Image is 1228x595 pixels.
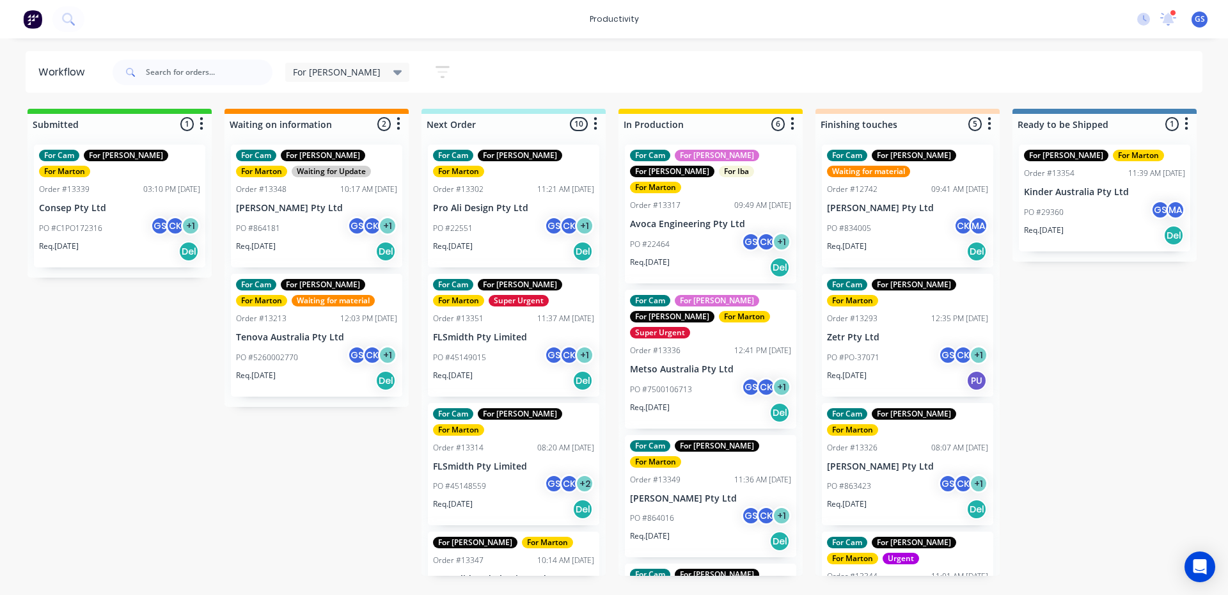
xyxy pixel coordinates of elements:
div: For CamFor [PERSON_NAME]For MartonOrder #1331408:20 AM [DATE]FLSmidth Pty LimitedPO #45148559GSCK... [428,403,599,526]
div: For Cam [433,150,473,161]
div: For Cam [433,279,473,290]
div: GS [741,232,760,251]
div: CK [560,345,579,365]
div: Del [375,241,396,262]
div: Order #13293 [827,313,878,324]
div: PU [966,370,987,391]
div: 09:41 AM [DATE] [931,184,988,195]
div: Del [966,241,987,262]
div: Waiting for material [827,166,910,177]
div: Order #13302 [433,184,484,195]
div: CK [757,377,776,397]
div: For CamFor [PERSON_NAME]For [PERSON_NAME]For MartonSuper UrgentOrder #1333612:41 PM [DATE]Metso A... [625,290,796,429]
div: GS [150,216,169,235]
div: Order #13213 [236,313,287,324]
div: + 2 [575,474,594,493]
div: 10:14 AM [DATE] [537,555,594,566]
div: For [PERSON_NAME] [433,537,517,548]
div: Order #13317 [630,200,681,211]
p: Zetr Pty Ltd [827,332,988,343]
div: For Marton [236,295,287,306]
div: CK [363,216,382,235]
div: 09:49 AM [DATE] [734,200,791,211]
div: For Cam [39,150,79,161]
div: Order #13339 [39,184,90,195]
p: FLSmidth Pty Limited [433,461,594,472]
p: Req. [DATE] [236,241,276,252]
p: Req. [DATE] [433,241,473,252]
div: CK [166,216,185,235]
div: For Cam [827,279,867,290]
div: For Marton [827,295,878,306]
div: 12:35 PM [DATE] [931,313,988,324]
div: For CamFor [PERSON_NAME]For [PERSON_NAME]For IbaFor MartonOrder #1331709:49 AM [DATE]Avoca Engine... [625,145,796,283]
span: For [PERSON_NAME] [293,65,381,79]
span: GS [1195,13,1205,25]
p: Req. [DATE] [433,498,473,510]
div: For [PERSON_NAME] [478,150,562,161]
p: PO #C1PO172316 [39,223,102,234]
div: 08:07 AM [DATE] [931,442,988,454]
p: PO #PO-37071 [827,352,879,363]
div: For [PERSON_NAME] [84,150,168,161]
div: Del [769,402,790,423]
div: GS [1151,200,1170,219]
div: For Cam [236,150,276,161]
div: Del [375,370,396,391]
div: For CamFor [PERSON_NAME]For MartonWaiting for materialOrder #1321312:03 PM [DATE]Tenova Australia... [231,274,402,397]
div: Del [178,241,199,262]
p: Req. [DATE] [630,402,670,413]
div: + 1 [772,377,791,397]
div: Del [769,257,790,278]
div: + 1 [772,232,791,251]
div: For Marton [433,166,484,177]
div: For Cam [236,279,276,290]
p: PO #863423 [827,480,871,492]
p: [PERSON_NAME] Pty Ltd [827,203,988,214]
p: Req. [DATE] [827,498,867,510]
p: PO #22551 [433,223,473,234]
div: CK [954,474,973,493]
p: Req. [DATE] [236,370,276,381]
p: PO #45148559 [433,480,486,492]
div: CK [954,216,973,235]
div: Order #13348 [236,184,287,195]
div: Open Intercom Messenger [1185,551,1215,582]
div: Waiting for material [292,295,375,306]
div: CK [363,345,382,365]
div: For Cam [630,150,670,161]
div: For CamFor [PERSON_NAME]Waiting for materialOrder #1274209:41 AM [DATE][PERSON_NAME] Pty LtdPO #8... [822,145,993,267]
div: Order #13336 [630,345,681,356]
div: 12:03 PM [DATE] [340,313,397,324]
div: For CamFor [PERSON_NAME]For MartonWaiting for UpdateOrder #1334810:17 AM [DATE][PERSON_NAME] Pty ... [231,145,402,267]
p: Pro Ali Design Pty Ltd [433,203,594,214]
div: GS [544,216,563,235]
div: For [PERSON_NAME] [478,279,562,290]
p: Avoca Engineering Pty Ltd [630,219,791,230]
p: PO #29360 [1024,207,1064,218]
div: For Marton [827,553,878,564]
div: For [PERSON_NAME] [675,569,759,580]
div: Order #13351 [433,313,484,324]
p: [PERSON_NAME] Pty Ltd [827,461,988,472]
p: Req. [DATE] [630,530,670,542]
p: Req. [DATE] [1024,225,1064,236]
div: 11:39 AM [DATE] [1128,168,1185,179]
p: PO #22464 [630,239,670,250]
div: CK [757,232,776,251]
div: Workflow [38,65,91,80]
div: + 1 [969,345,988,365]
div: For CamFor [PERSON_NAME]For MartonOrder #1330211:21 AM [DATE]Pro Ali Design Pty LtdPO #22551GSCK+... [428,145,599,267]
div: For [PERSON_NAME] [675,150,759,161]
p: [PERSON_NAME] Pty Ltd [236,203,397,214]
p: Req. [DATE] [827,241,867,252]
div: For [PERSON_NAME] [478,408,562,420]
p: Consep Pty Ltd [39,203,200,214]
div: For Cam [827,408,867,420]
p: Metso Australia Pty Ltd [630,364,791,375]
div: CK [954,345,973,365]
div: For [PERSON_NAME] [872,279,956,290]
div: For CamFor [PERSON_NAME]For MartonOrder #1334911:36 AM [DATE][PERSON_NAME] Pty LtdPO #864016GSCK+... [625,435,796,558]
div: productivity [583,10,645,29]
div: CK [757,506,776,525]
